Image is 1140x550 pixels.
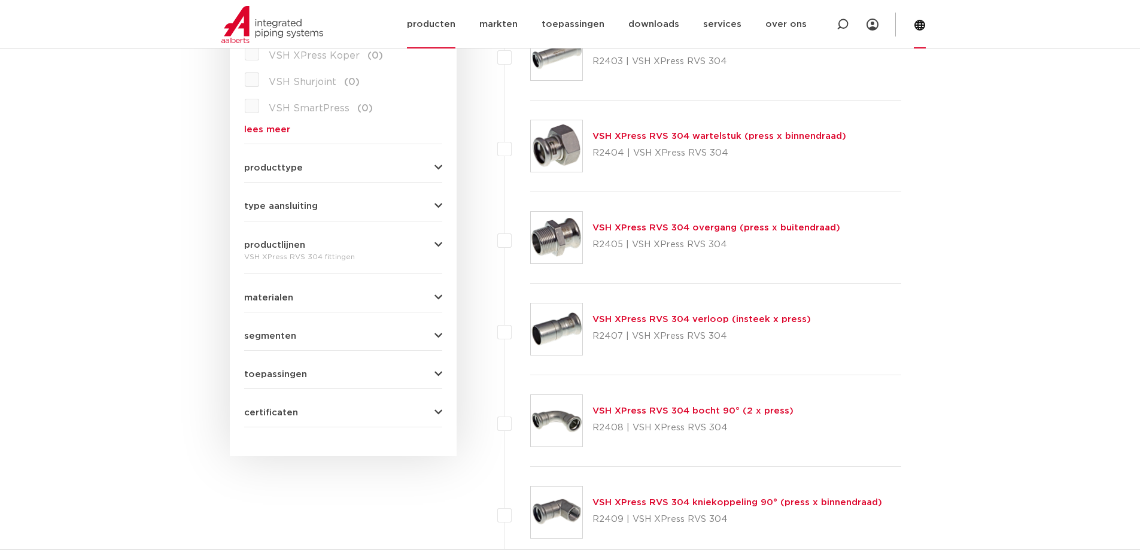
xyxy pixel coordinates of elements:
[592,52,841,71] p: R2403 | VSH XPress RVS 304
[531,303,582,355] img: Thumbnail for VSH XPress RVS 304 verloop (insteek x press)
[592,510,882,529] p: R2409 | VSH XPress RVS 304
[269,51,360,60] span: VSH XPress Koper
[592,406,794,415] a: VSH XPress RVS 304 bocht 90° (2 x press)
[592,327,811,346] p: R2407 | VSH XPress RVS 304
[244,408,442,417] button: certificaten
[531,487,582,538] img: Thumbnail for VSH XPress RVS 304 kniekoppeling 90° (press x binnendraad)
[244,163,442,172] button: producttype
[244,202,318,211] span: type aansluiting
[531,212,582,263] img: Thumbnail for VSH XPress RVS 304 overgang (press x buitendraad)
[531,395,582,446] img: Thumbnail for VSH XPress RVS 304 bocht 90° (2 x press)
[367,51,383,60] span: (0)
[592,418,794,437] p: R2408 | VSH XPress RVS 304
[244,293,293,302] span: materialen
[244,125,442,134] a: lees meer
[592,498,882,507] a: VSH XPress RVS 304 kniekoppeling 90° (press x binnendraad)
[244,241,305,250] span: productlijnen
[244,202,442,211] button: type aansluiting
[344,77,360,87] span: (0)
[531,29,582,80] img: Thumbnail for VSH XPress RVS 304 overschuifkoppeling (2 x press)
[592,144,846,163] p: R2404 | VSH XPress RVS 304
[244,408,298,417] span: certificaten
[244,293,442,302] button: materialen
[357,104,373,113] span: (0)
[244,250,442,264] div: VSH XPress RVS 304 fittingen
[244,163,303,172] span: producttype
[592,235,840,254] p: R2405 | VSH XPress RVS 304
[244,332,296,341] span: segmenten
[269,77,336,87] span: VSH Shurjoint
[244,332,442,341] button: segmenten
[269,104,349,113] span: VSH SmartPress
[244,370,307,379] span: toepassingen
[592,223,840,232] a: VSH XPress RVS 304 overgang (press x buitendraad)
[244,241,442,250] button: productlijnen
[592,132,846,141] a: VSH XPress RVS 304 wartelstuk (press x binnendraad)
[244,370,442,379] button: toepassingen
[592,315,811,324] a: VSH XPress RVS 304 verloop (insteek x press)
[531,120,582,172] img: Thumbnail for VSH XPress RVS 304 wartelstuk (press x binnendraad)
